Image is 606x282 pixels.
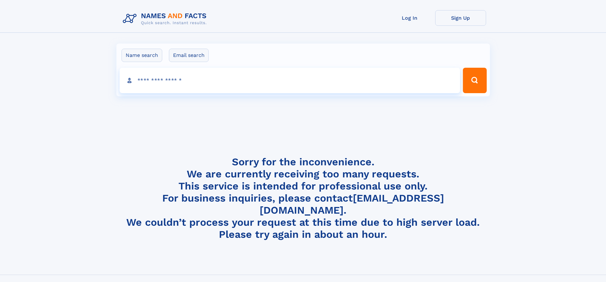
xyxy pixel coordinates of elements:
[120,156,486,241] h4: Sorry for the inconvenience. We are currently receiving too many requests. This service is intend...
[384,10,435,26] a: Log In
[260,192,444,216] a: [EMAIL_ADDRESS][DOMAIN_NAME]
[463,68,486,93] button: Search Button
[435,10,486,26] a: Sign Up
[120,68,460,93] input: search input
[122,49,162,62] label: Name search
[120,10,212,27] img: Logo Names and Facts
[169,49,209,62] label: Email search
